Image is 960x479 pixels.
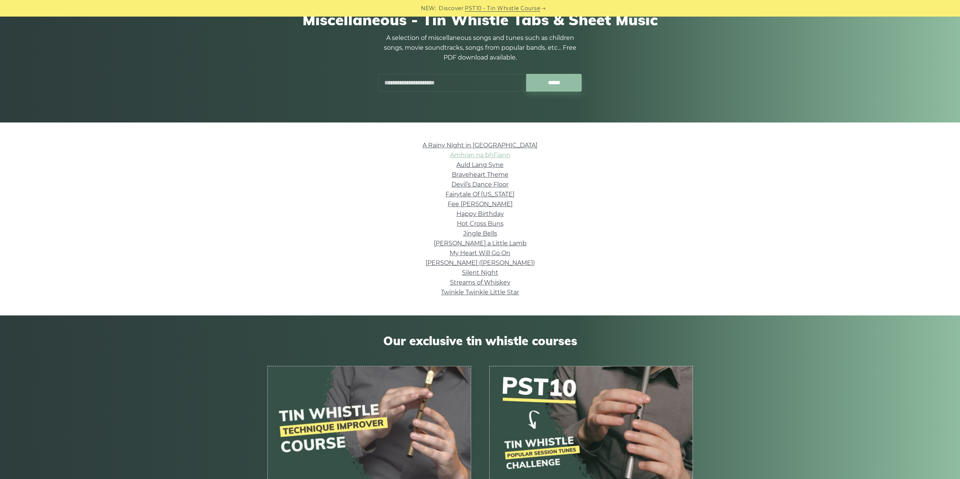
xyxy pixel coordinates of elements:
a: Happy Birthday [456,210,504,217]
a: Fairytale Of [US_STATE] [445,191,515,198]
a: Auld Lang Syne [456,161,504,168]
h1: Miscellaneous - Tin Whistle Tabs & Sheet Music [267,11,693,29]
a: My Heart Will Go On [450,249,510,257]
span: Our exclusive tin whistle courses [267,334,693,348]
a: Silent Night [462,269,498,276]
a: Hot Cross Buns [457,220,504,227]
a: A Rainy Night in [GEOGRAPHIC_DATA] [422,142,538,149]
a: [PERSON_NAME] ([PERSON_NAME]) [425,259,535,266]
a: Streams of Whiskey [450,279,510,286]
a: Devil’s Dance Floor [452,181,508,188]
a: [PERSON_NAME] a Little Lamb [434,240,527,247]
a: Amhran na bhFiann [450,152,510,159]
a: Fee [PERSON_NAME] [448,200,513,208]
a: Twinkle Twinkle Little Star [441,289,519,296]
a: Braveheart Theme [452,171,508,178]
a: Jingle Bells [463,230,497,237]
a: PST10 - Tin Whistle Course [465,4,540,13]
span: NEW: [421,4,436,13]
span: Discover [439,4,464,13]
p: A selection of miscellaneous songs and tunes such as children songs, movie soundtracks, songs fro... [378,33,582,63]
